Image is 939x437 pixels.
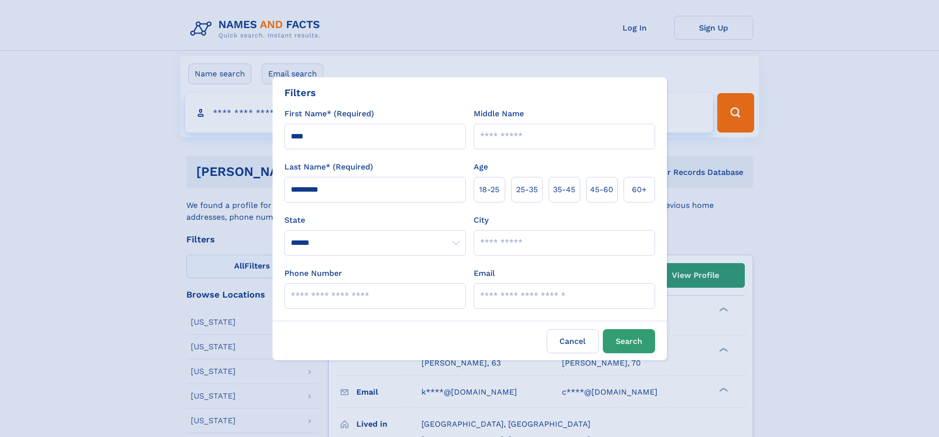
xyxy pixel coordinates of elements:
[547,329,599,353] label: Cancel
[284,268,342,279] label: Phone Number
[474,214,488,226] label: City
[474,161,488,173] label: Age
[284,108,374,120] label: First Name* (Required)
[603,329,655,353] button: Search
[284,85,316,100] div: Filters
[474,108,524,120] label: Middle Name
[590,184,613,196] span: 45‑60
[553,184,575,196] span: 35‑45
[479,184,499,196] span: 18‑25
[632,184,647,196] span: 60+
[284,161,373,173] label: Last Name* (Required)
[284,214,466,226] label: State
[516,184,538,196] span: 25‑35
[474,268,495,279] label: Email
